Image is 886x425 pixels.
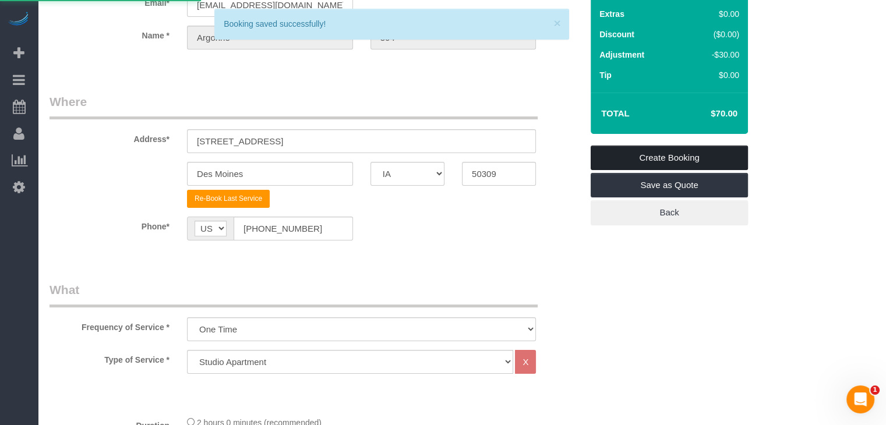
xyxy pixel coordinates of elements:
button: × [553,17,560,29]
input: Zip Code* [462,162,536,186]
legend: What [50,281,538,307]
input: Phone* [234,217,353,240]
img: Automaid Logo [7,12,30,28]
div: $0.00 [685,69,739,81]
label: Phone* [41,217,178,232]
label: Adjustment [599,49,644,61]
h4: $70.00 [676,109,737,119]
iframe: Intercom live chat [846,385,874,413]
legend: Where [50,93,538,119]
label: Name * [41,26,178,41]
div: -$30.00 [685,49,739,61]
label: Extras [599,8,624,20]
label: Address* [41,129,178,145]
label: Discount [599,29,634,40]
a: Create Booking [591,146,748,170]
input: First Name* [187,26,353,49]
strong: Total [601,108,630,118]
div: $0.00 [685,8,739,20]
div: ($0.00) [685,29,739,40]
label: Tip [599,69,612,81]
button: Re-Book Last Service [187,190,270,208]
label: Frequency of Service * [41,317,178,333]
span: 1 [870,385,880,395]
a: Save as Quote [591,173,748,197]
label: Type of Service * [41,350,178,366]
input: City* [187,162,353,186]
a: Back [591,200,748,225]
div: Booking saved successfully! [224,18,559,30]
